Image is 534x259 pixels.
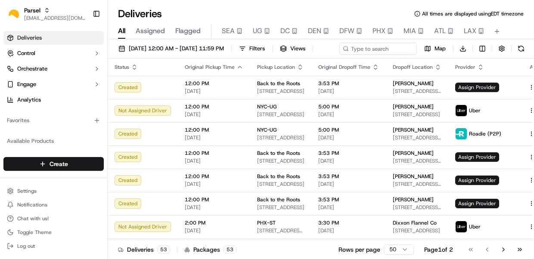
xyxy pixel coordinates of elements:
[17,215,49,222] span: Chat with us!
[184,245,236,254] div: Packages
[3,199,104,211] button: Notifications
[24,6,40,15] button: Parsel
[404,26,416,36] span: MIA
[318,150,379,157] span: 3:53 PM
[3,62,104,76] button: Orchestrate
[185,219,243,226] span: 2:00 PM
[17,125,66,133] span: Knowledge Base
[17,229,52,236] span: Toggle Theme
[136,26,165,36] span: Assigned
[338,245,380,254] p: Rows per page
[61,145,104,152] a: Powered byPylon
[5,121,69,137] a: 📗Knowledge Base
[339,26,354,36] span: DFW
[115,43,228,55] button: [DATE] 12:00 AM - [DATE] 11:59 PM
[185,111,243,118] span: [DATE]
[257,126,277,133] span: NYC-UG
[455,152,499,162] span: Assign Provider
[129,45,224,52] span: [DATE] 12:00 AM - [DATE] 11:59 PM
[9,82,24,98] img: 1736555255976-a54dd68f-1ca7-489b-9aae-adbdc363a1c4
[455,199,499,208] span: Assign Provider
[464,26,476,36] span: LAX
[456,105,467,116] img: uber-new-logo.jpeg
[318,126,379,133] span: 5:00 PM
[257,80,300,87] span: Back to the Roots
[3,134,104,148] div: Available Products
[515,43,527,55] button: Refresh
[280,26,290,36] span: DC
[17,49,35,57] span: Control
[22,55,155,65] input: Got a question? Start typing here...
[393,134,441,141] span: [STREET_ADDRESS][PERSON_NAME]
[420,43,450,55] button: Map
[257,181,304,188] span: [STREET_ADDRESS]
[185,227,243,234] span: [DATE]
[393,157,441,164] span: [STREET_ADDRESS][PERSON_NAME]
[257,196,300,203] span: Back to the Roots
[146,85,157,95] button: Start new chat
[9,9,26,26] img: Nash
[185,134,243,141] span: [DATE]
[118,26,125,36] span: All
[3,213,104,225] button: Chat with us!
[115,64,129,71] span: Status
[185,88,243,95] span: [DATE]
[224,246,236,253] div: 53
[434,26,446,36] span: ATL
[29,82,141,91] div: Start new chat
[86,146,104,152] span: Pylon
[3,3,89,24] button: ParselParsel[EMAIL_ADDRESS][DOMAIN_NAME]
[257,157,304,164] span: [STREET_ADDRESS]
[81,125,138,133] span: API Documentation
[393,103,434,110] span: [PERSON_NAME]
[118,7,162,21] h1: Deliveries
[393,196,434,203] span: [PERSON_NAME]
[257,150,300,157] span: Back to the Roots
[50,160,68,168] span: Create
[3,114,104,127] div: Favorites
[185,173,243,180] span: 12:00 PM
[318,134,379,141] span: [DATE]
[276,43,309,55] button: Views
[3,157,104,171] button: Create
[456,128,467,139] img: roadie-logo-v2.jpg
[257,173,300,180] span: Back to the Roots
[393,88,441,95] span: [STREET_ADDRESS][PERSON_NAME]
[318,157,379,164] span: [DATE]
[17,96,41,104] span: Analytics
[24,15,86,22] button: [EMAIL_ADDRESS][DOMAIN_NAME]
[318,173,379,180] span: 3:53 PM
[469,130,501,137] span: Roadie (P2P)
[3,46,104,60] button: Control
[393,173,434,180] span: [PERSON_NAME]
[318,181,379,188] span: [DATE]
[257,64,295,71] span: Pickup Location
[393,126,434,133] span: [PERSON_NAME]
[9,126,16,133] div: 📗
[393,80,434,87] span: [PERSON_NAME]
[435,45,446,52] span: Map
[393,227,441,234] span: [STREET_ADDRESS]
[393,204,441,211] span: [STREET_ADDRESS][PERSON_NAME]
[318,88,379,95] span: [DATE]
[249,45,265,52] span: Filters
[7,7,21,21] img: Parsel
[393,219,437,226] span: Dixxon Flannel Co
[17,65,47,73] span: Orchestrate
[257,204,304,211] span: [STREET_ADDRESS]
[3,31,104,45] a: Deliveries
[455,64,475,71] span: Provider
[469,223,481,230] span: Uber
[69,121,142,137] a: 💻API Documentation
[318,227,379,234] span: [DATE]
[73,126,80,133] div: 💻
[3,77,104,91] button: Engage
[257,134,304,141] span: [STREET_ADDRESS]
[17,80,36,88] span: Engage
[257,88,304,95] span: [STREET_ADDRESS]
[175,26,201,36] span: Flagged
[185,157,243,164] span: [DATE]
[393,181,441,188] span: [STREET_ADDRESS][PERSON_NAME]
[185,64,235,71] span: Original Pickup Time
